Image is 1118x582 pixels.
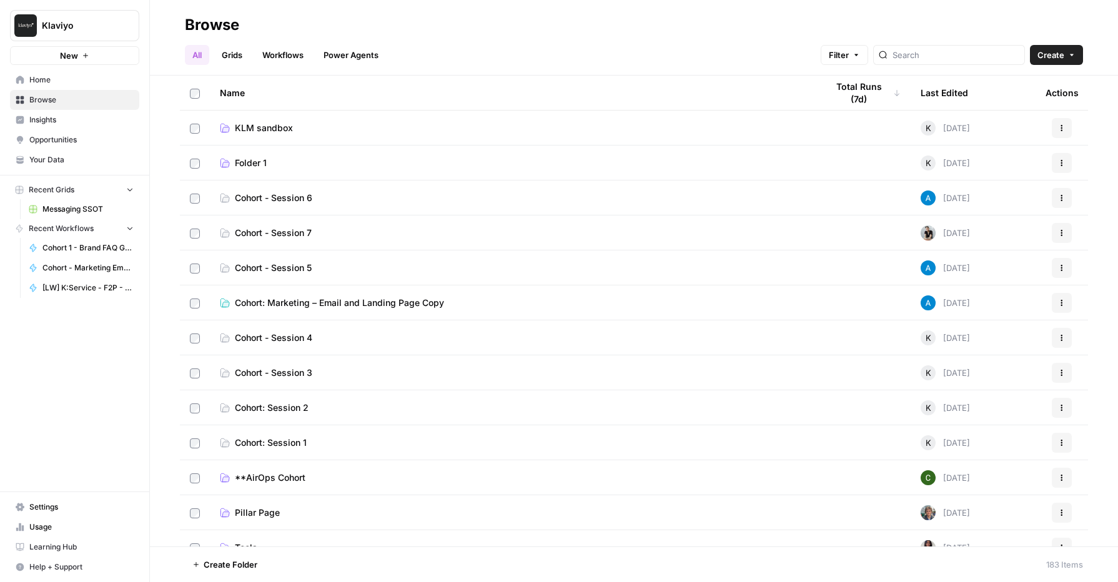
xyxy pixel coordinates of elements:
span: Cohort - Session 6 [235,192,312,204]
button: Help + Support [10,557,139,577]
span: K [926,402,931,414]
a: Cohort: Session 1 [220,436,807,449]
span: Messaging SSOT [42,204,134,215]
div: [DATE] [921,400,970,415]
a: Cohort - Session 6 [220,192,807,204]
a: Insights [10,110,139,130]
div: [DATE] [921,330,970,345]
button: Recent Grids [10,180,139,199]
img: o3cqybgnmipr355j8nz4zpq1mc6x [921,190,936,205]
span: Your Data [29,154,134,165]
span: Cohort - Session 3 [235,367,312,379]
img: Klaviyo Logo [14,14,37,37]
span: K [926,157,931,169]
span: Klaviyo [42,19,117,32]
a: Folder 1 [220,157,807,169]
span: Cohort - Session 5 [235,262,312,274]
input: Search [893,49,1019,61]
span: Settings [29,501,134,513]
a: [LW] K:Service - F2P - Email Flows [23,278,139,298]
span: K [926,436,931,449]
div: [DATE] [921,505,970,520]
a: Learning Hub [10,537,139,557]
a: Cohort: Marketing – Email and Landing Page Copy [220,297,807,309]
div: [DATE] [921,365,970,380]
span: Insights [29,114,134,126]
span: Cohort 1 - Brand FAQ Generator (LW) [42,242,134,254]
div: [DATE] [921,470,970,485]
span: KLM sandbox [235,122,293,134]
a: Opportunities [10,130,139,150]
a: Cohort - Session 5 [220,262,807,274]
span: Cohort - Marketing Email [[PERSON_NAME]] [42,262,134,274]
a: Cohort - Session 7 [220,227,807,239]
a: Home [10,70,139,90]
img: o3cqybgnmipr355j8nz4zpq1mc6x [921,295,936,310]
span: Pillar Page [235,506,280,519]
span: K [926,332,931,344]
a: Power Agents [316,45,386,65]
div: Browse [185,15,239,35]
a: KLM sandbox [220,122,807,134]
span: Recent Workflows [29,223,94,234]
span: Help + Support [29,561,134,573]
span: Cohort: Session 2 [235,402,309,414]
a: All [185,45,209,65]
span: Create [1037,49,1064,61]
div: [DATE] [921,540,970,555]
span: K [926,122,931,134]
img: g8ybouucptbjxkey4ksjyujsdfna [921,505,936,520]
a: Cohort - Marketing Email [[PERSON_NAME]] [23,258,139,278]
button: Create Folder [185,555,265,575]
a: Cohort 1 - Brand FAQ Generator (LW) [23,238,139,258]
a: Pillar Page [220,506,807,519]
a: Cohort - Session 3 [220,367,807,379]
span: Filter [829,49,849,61]
span: K [926,367,931,379]
span: Opportunities [29,134,134,145]
span: Cohort: Marketing – Email and Landing Page Copy [235,297,444,309]
button: Filter [821,45,868,65]
div: [DATE] [921,295,970,310]
a: Your Data [10,150,139,170]
span: Home [29,74,134,86]
span: Recent Grids [29,184,74,195]
a: Messaging SSOT [23,199,139,219]
span: **AirOps Cohort [235,471,305,484]
a: Browse [10,90,139,110]
a: Tools [220,541,807,554]
button: Create [1030,45,1083,65]
div: [DATE] [921,435,970,450]
a: Cohort - Session 4 [220,332,807,344]
img: qq1exqcea0wapzto7wd7elbwtl3p [921,225,936,240]
img: rox323kbkgutb4wcij4krxobkpon [921,540,936,555]
div: [DATE] [921,225,970,240]
div: 183 Items [1046,558,1083,571]
a: Usage [10,517,139,537]
button: Workspace: Klaviyo [10,10,139,41]
a: Grids [214,45,250,65]
div: Total Runs (7d) [827,76,901,110]
img: o3cqybgnmipr355j8nz4zpq1mc6x [921,260,936,275]
a: Cohort: Session 2 [220,402,807,414]
a: Settings [10,497,139,517]
img: 14qrvic887bnlg6dzgoj39zarp80 [921,470,936,485]
div: [DATE] [921,121,970,136]
span: [LW] K:Service - F2P - Email Flows [42,282,134,293]
div: Actions [1046,76,1079,110]
span: Create Folder [204,558,257,571]
span: Cohort: Session 1 [235,436,307,449]
button: Recent Workflows [10,219,139,238]
span: Usage [29,521,134,533]
span: Tools [235,541,257,554]
span: Cohort - Session 7 [235,227,312,239]
div: Last Edited [921,76,968,110]
span: Folder 1 [235,157,267,169]
button: New [10,46,139,65]
div: Name [220,76,807,110]
span: New [60,49,78,62]
div: [DATE] [921,260,970,275]
span: Cohort - Session 4 [235,332,312,344]
div: [DATE] [921,155,970,170]
a: **AirOps Cohort [220,471,807,484]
